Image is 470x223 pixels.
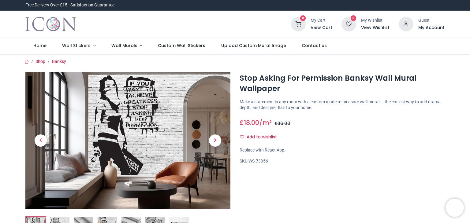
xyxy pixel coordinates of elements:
a: Previous [25,92,56,188]
a: Shop [35,59,45,64]
span: 36.00 [278,120,290,126]
span: WS-73056 [248,159,268,163]
a: Banksy [52,59,66,64]
div: My Wishlist [361,17,390,24]
h1: Stop Asking For Permission Banksy Wall Mural Wallpaper [240,73,445,94]
img: Stop Asking For Permission Banksy Wall Mural Wallpaper [25,72,230,209]
span: Next [209,134,221,147]
span: Previous [35,134,47,147]
iframe: Customer reviews powered by Trustpilot [316,2,445,8]
a: View Wishlist [361,25,390,31]
span: Home [33,42,47,49]
img: Icon Wall Stickers [25,16,76,33]
button: Add to wishlistAdd to wishlist [240,132,282,142]
p: Make a statement in any room with a custom made to measure wall mural — the easiest way to add dr... [240,99,445,111]
a: Wall Stickers [54,38,103,54]
span: 18.00 [244,118,259,127]
a: View Cart [311,25,332,31]
span: Wall Murals [111,42,137,49]
div: SKU: [240,158,445,164]
span: £ [274,120,290,126]
div: My Cart [311,17,332,24]
div: Free Delivery Over £15 - Satisfaction Guarantee [25,2,114,8]
iframe: Brevo live chat [446,199,464,217]
span: Custom Wall Stickers [158,42,205,49]
a: 0 [341,21,356,26]
i: Add to wishlist [240,135,244,139]
span: /m² [259,118,272,127]
sup: 0 [351,15,356,21]
span: Contact us [302,42,327,49]
a: 0 [291,21,306,26]
span: £ [240,118,259,127]
div: Replace with React App. [240,147,445,153]
a: My Account [418,25,445,31]
a: Wall Murals [103,38,150,54]
div: Guest [418,17,445,24]
a: Next [200,92,230,188]
sup: 0 [300,15,306,21]
a: Logo of Icon Wall Stickers [25,16,76,33]
span: Wall Stickers [62,42,91,49]
span: Upload Custom Mural Image [221,42,286,49]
